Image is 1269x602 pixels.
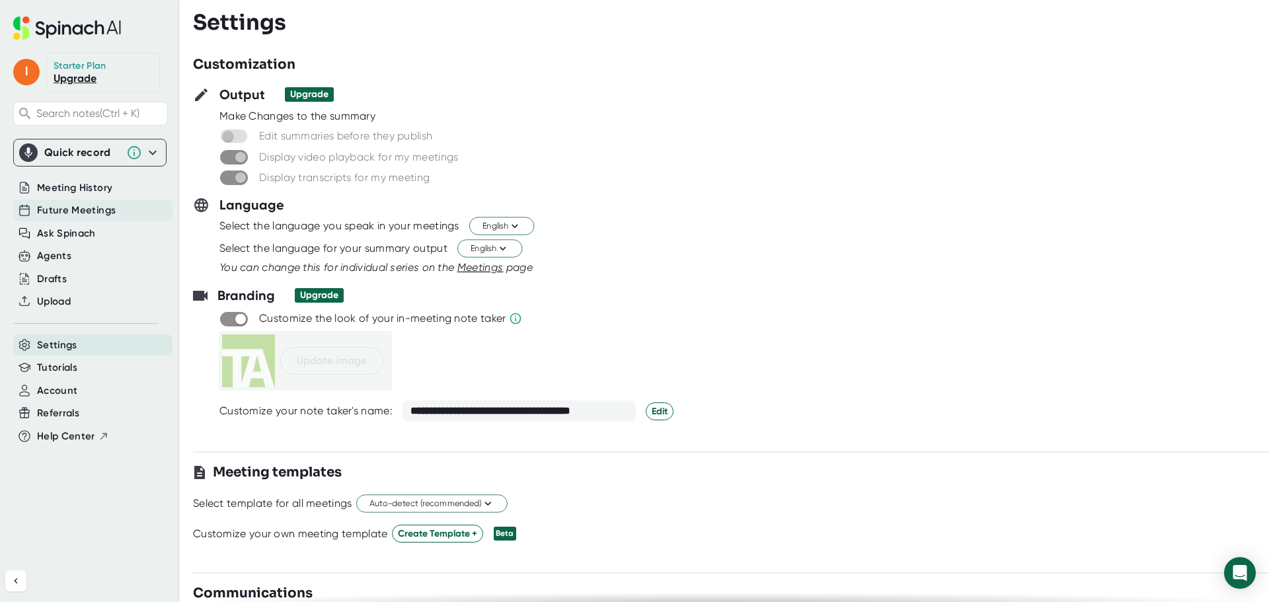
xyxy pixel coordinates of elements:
button: Meetings [457,260,504,276]
a: Upgrade [54,72,96,85]
div: Upgrade [300,289,338,301]
span: Update image [297,353,367,369]
span: Meetings [457,261,504,274]
button: Meeting History [37,180,112,196]
button: Drafts [37,272,67,287]
h3: Language [219,195,284,215]
span: Auto-detect (recommended) [369,498,494,510]
span: l [13,59,40,85]
button: Update image [280,347,383,375]
span: Search notes (Ctrl + K) [36,107,164,120]
div: Beta [494,527,516,541]
span: English [471,243,509,255]
div: Quick record [19,139,161,166]
button: Edit [646,402,673,420]
h3: Meeting templates [213,463,342,482]
button: Agents [37,248,71,264]
div: Select template for all meetings [193,497,352,510]
button: Future Meetings [37,203,116,218]
button: Auto-detect (recommended) [356,495,508,513]
button: Create Template + [392,525,483,543]
div: Customize your note taker's name: [219,404,393,418]
div: Make Changes to the summary [219,110,1269,123]
div: Edit summaries before they publish [259,130,432,143]
button: Account [37,383,77,398]
span: Create Template + [398,527,477,541]
img: picture [222,334,275,387]
button: Settings [37,338,77,353]
button: Upload [37,294,71,309]
div: Quick record [44,146,120,159]
h3: Customization [193,55,295,75]
div: Display video playback for my meetings [259,151,458,164]
button: English [457,240,522,258]
button: Tutorials [37,360,77,375]
div: Display transcripts for my meeting [259,171,430,184]
div: Select the language for your summary output [219,242,447,255]
span: Edit [652,404,668,418]
div: Open Intercom Messenger [1224,557,1256,589]
button: Ask Spinach [37,226,96,241]
div: Upgrade [290,89,328,100]
h3: Settings [193,10,286,35]
button: Referrals [37,406,79,421]
span: Help Center [37,429,95,444]
div: Select the language you speak in your meetings [219,219,459,233]
div: Customize the look of your in-meeting note taker [259,312,506,325]
div: Customize your own meeting template [193,527,388,541]
h3: Output [219,85,265,104]
i: You can change this for individual series on the page [219,261,533,274]
button: Help Center [37,429,109,444]
h3: Branding [217,285,275,305]
div: Starter Plan [54,60,106,72]
span: English [482,220,521,233]
button: English [469,217,534,235]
